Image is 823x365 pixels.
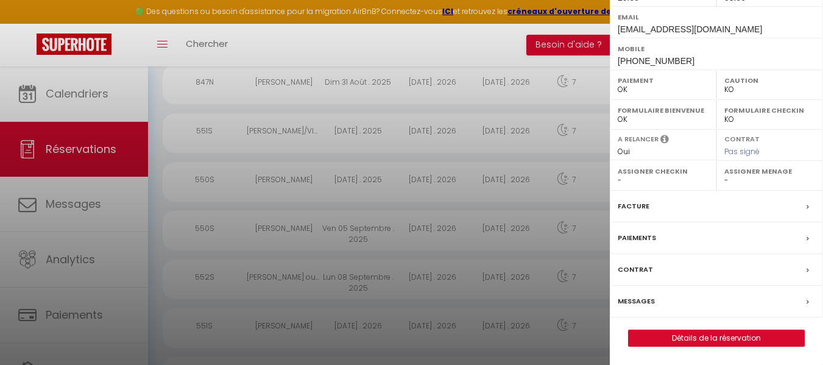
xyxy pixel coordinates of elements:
[724,74,815,87] label: Caution
[618,74,708,87] label: Paiement
[724,104,815,116] label: Formulaire Checkin
[618,232,656,244] label: Paiements
[629,330,804,346] a: Détails de la réservation
[628,330,805,347] button: Détails de la réservation
[724,165,815,177] label: Assigner Menage
[771,310,814,356] iframe: Chat
[724,146,760,157] span: Pas signé
[618,11,815,23] label: Email
[618,56,694,66] span: [PHONE_NUMBER]
[618,200,649,213] label: Facture
[618,104,708,116] label: Formulaire Bienvenue
[618,43,815,55] label: Mobile
[618,134,659,144] label: A relancer
[618,165,708,177] label: Assigner Checkin
[618,24,762,34] span: [EMAIL_ADDRESS][DOMAIN_NAME]
[724,134,760,142] label: Contrat
[660,134,669,147] i: Sélectionner OUI si vous souhaiter envoyer les séquences de messages post-checkout
[10,5,46,41] button: Ouvrir le widget de chat LiveChat
[618,263,653,276] label: Contrat
[618,295,655,308] label: Messages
